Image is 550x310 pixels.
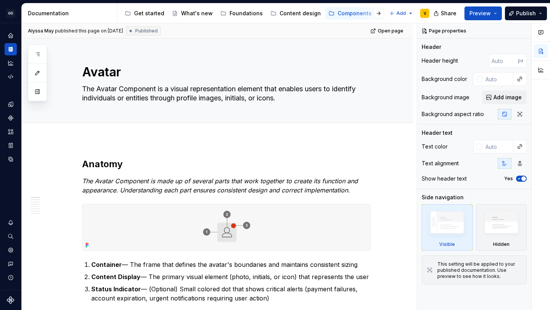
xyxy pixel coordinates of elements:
label: Yes [504,176,513,182]
input: Auto [489,54,518,68]
button: Search ⌘K [5,230,17,242]
button: Add image [482,90,527,104]
div: Background aspect ratio [422,110,484,118]
a: Open page [368,26,407,36]
span: Published [135,28,158,34]
div: published this page on [DATE] [55,28,123,34]
textarea: Avatar [81,63,369,81]
span: Alyssa May [28,28,54,34]
div: Background image [422,94,469,101]
button: Notifications [5,216,17,229]
div: Background color [422,75,467,83]
span: Open page [378,28,403,34]
div: Content design [280,10,321,17]
a: Foundations [217,7,266,19]
div: Header [422,43,441,51]
button: Preview [464,6,502,20]
div: Page tree [122,6,385,21]
a: Settings [5,244,17,256]
a: Assets [5,126,17,138]
a: Home [5,29,17,42]
a: Design tokens [5,98,17,110]
span: Add [396,10,406,16]
a: Components [5,112,17,124]
input: Auto [482,72,513,86]
img: 96cb437b-d932-4504-a597-56bc947d581f.png [82,204,370,250]
a: Analytics [5,57,17,69]
h2: Anatomy [82,158,371,170]
button: Add [387,8,416,19]
input: Auto [482,140,513,153]
span: Add image [493,94,522,101]
em: The Avatar Component is made up of several parts that work together to create its function and ap... [82,177,360,194]
div: Get started [134,10,164,17]
strong: Container [91,261,122,268]
svg: Supernova Logo [7,296,15,304]
button: GD [2,5,20,21]
a: Content design [267,7,324,19]
div: Hidden [493,241,510,247]
p: — The primary visual element (photo, initials, or icon) that represents the user [91,272,371,281]
div: Hidden [476,204,527,251]
div: V [424,10,426,16]
textarea: The Avatar Component is a visual representation element that enables users to identify individual... [81,83,369,104]
span: Share [441,10,456,17]
button: Publish [505,6,547,20]
div: Side navigation [422,194,464,201]
div: GD [6,9,15,18]
span: Publish [516,10,536,17]
a: Data sources [5,153,17,165]
div: Text color [422,143,448,150]
a: Get started [122,7,167,19]
div: Components [338,10,372,17]
button: Contact support [5,258,17,270]
div: Header height [422,57,458,65]
span: Preview [469,10,491,17]
div: Text alignment [422,160,459,167]
div: What's new [181,10,213,17]
strong: Content Display [91,273,141,281]
a: Documentation [5,43,17,55]
p: px [518,58,524,64]
div: Show header text [422,175,467,182]
div: Visible [439,241,455,247]
div: Documentation [28,10,114,17]
p: — The frame that defines the avatar's boundaries and maintains consistent sizing [91,260,371,269]
a: Storybook stories [5,139,17,152]
a: Code automation [5,71,17,83]
div: This setting will be applied to your published documentation. Use preview to see how it looks. [437,261,522,279]
div: Foundations [230,10,263,17]
div: Header text [422,129,453,137]
p: — (Optional) Small colored dot that shows critical alerts (payment failures, account expiration, ... [91,284,371,303]
strong: Status Indicator [91,285,141,293]
div: Visible [422,204,473,251]
a: What's new [169,7,216,19]
button: Share [430,6,461,20]
a: Components [325,7,375,19]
